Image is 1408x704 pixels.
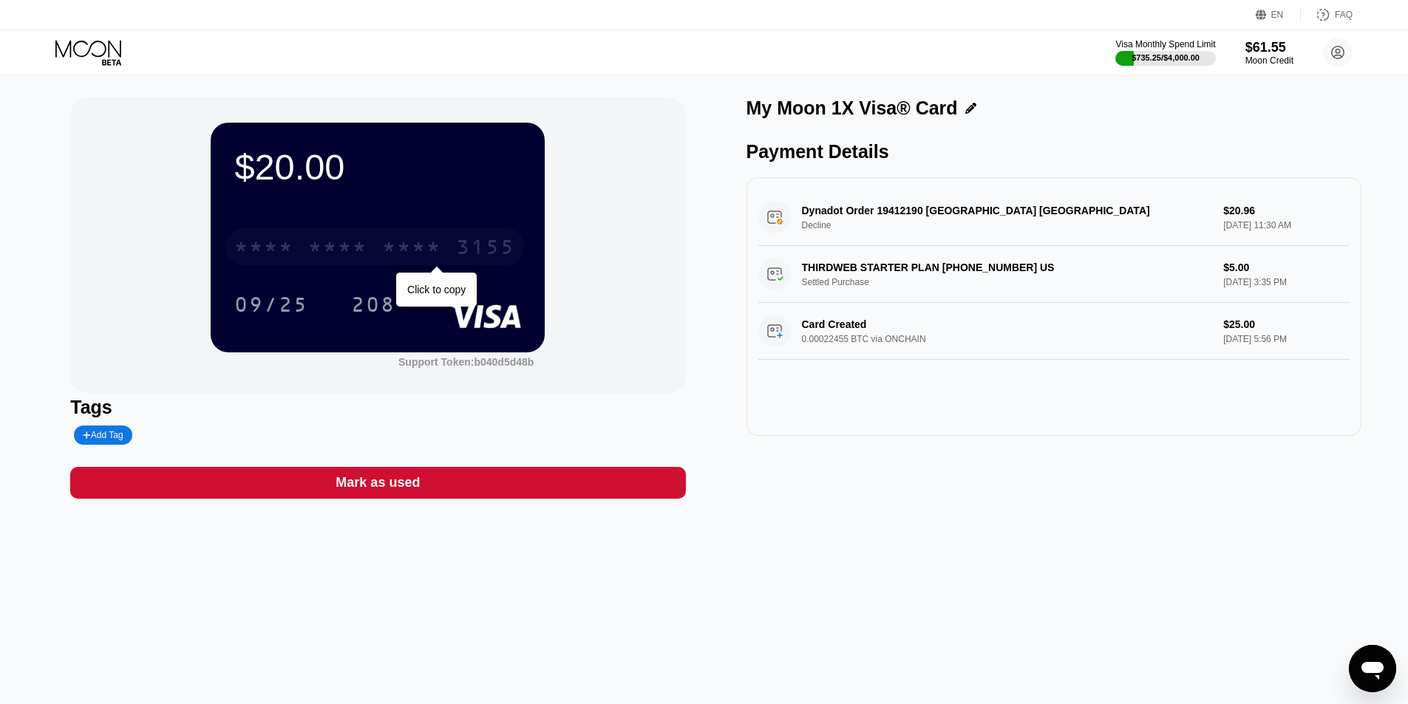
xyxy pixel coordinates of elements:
div: FAQ [1301,7,1353,22]
div: Add Tag [83,430,123,440]
div: Support Token: b040d5d48b [398,356,534,368]
div: 09/25 [223,286,319,323]
div: 09/25 [234,295,308,318]
div: Mark as used [70,467,685,499]
div: Support Token:b040d5d48b [398,356,534,368]
div: Add Tag [74,426,132,445]
div: 208 [340,286,407,323]
div: $735.25 / $4,000.00 [1132,53,1200,62]
div: $61.55Moon Credit [1245,40,1293,66]
div: Mark as used [336,474,420,491]
div: $20.00 [234,146,521,188]
div: My Moon 1X Visa® Card [746,98,958,119]
div: EN [1271,10,1284,20]
div: FAQ [1335,10,1353,20]
div: 3155 [456,237,515,261]
div: 208 [351,295,395,318]
div: $61.55 [1245,40,1293,55]
div: Moon Credit [1245,55,1293,66]
div: Visa Monthly Spend Limit [1115,39,1215,49]
div: Payment Details [746,141,1361,163]
div: Click to copy [407,284,466,295]
div: Tags [70,397,685,418]
div: EN [1256,7,1301,22]
iframe: Button to launch messaging window [1349,645,1396,692]
div: Visa Monthly Spend Limit$735.25/$4,000.00 [1115,39,1215,66]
